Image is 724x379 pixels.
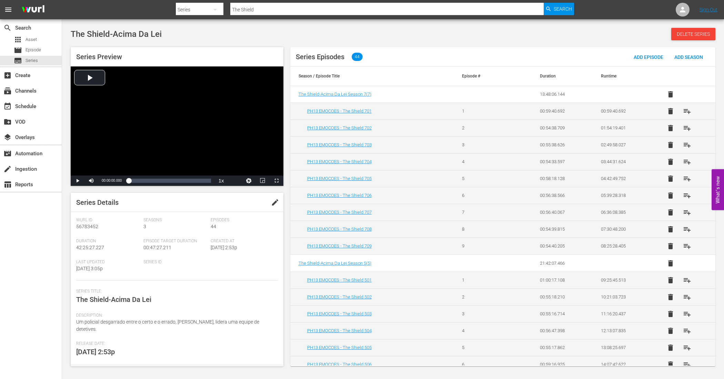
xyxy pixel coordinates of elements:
[679,204,695,221] button: playlist_add
[679,221,695,238] button: playlist_add
[662,255,679,272] button: delete
[593,272,654,288] td: 09:25:45.513
[666,225,675,233] span: delete
[3,71,12,80] span: Create
[307,142,372,147] a: PH13 EMOCOES - The Shield 703
[593,288,654,305] td: 10:21:03.723
[14,35,22,44] span: Asset
[662,356,679,373] button: delete
[666,344,675,352] span: delete
[14,56,22,65] span: Series
[307,277,372,283] a: PH13 EMOCOES - The Shield 501
[683,175,691,183] span: playlist_add
[662,339,679,356] button: delete
[307,193,372,198] a: PH13 EMOCOES - The Shield 706
[143,245,171,250] span: 00:47:27.211
[129,179,211,183] div: Progress Bar
[532,221,593,238] td: 00:54:39.815
[76,239,140,244] span: Duration
[76,260,140,265] span: Last Updated
[454,187,515,204] td: 6
[307,243,372,249] a: PH13 EMOCOES - The Shield 709
[666,141,675,149] span: delete
[532,187,593,204] td: 00:56:38.566
[4,6,12,14] span: menu
[679,137,695,153] button: playlist_add
[666,191,675,200] span: delete
[666,124,675,132] span: delete
[143,218,207,223] span: Seasons
[76,218,140,223] span: Wurl Id
[662,86,679,103] button: delete
[3,87,12,95] span: Channels
[662,272,679,288] button: delete
[454,170,515,187] td: 5
[662,120,679,136] button: delete
[593,204,654,221] td: 06:36:08.385
[593,305,654,322] td: 11:16:20.437
[299,92,371,97] span: The Shield-Acima Da Lei Season 7 ( 7 )
[307,311,372,316] a: PH13 EMOCOES - The Shield 503
[666,310,675,318] span: delete
[683,158,691,166] span: playlist_add
[211,224,216,229] span: 44
[532,66,593,86] th: Duration
[532,356,593,373] td: 00:59:16.925
[26,57,38,64] span: Series
[662,306,679,322] button: delete
[532,86,593,103] td: 13:48:06.144
[593,238,654,254] td: 08:25:28.405
[679,103,695,119] button: playlist_add
[532,153,593,170] td: 00:54:33.597
[662,170,679,187] button: delete
[214,176,228,186] button: Playback Rate
[76,53,122,61] span: Series Preview
[669,54,708,60] span: Add Season
[454,238,515,254] td: 9
[71,29,162,39] span: The Shield-Acima Da Lei
[454,204,515,221] td: 7
[290,66,454,86] th: Season / Episode Title
[679,306,695,322] button: playlist_add
[307,159,372,164] a: PH13 EMOCOES - The Shield 704
[307,108,372,114] a: PH13 EMOCOES - The Shield 701
[454,119,515,136] td: 2
[454,322,515,339] td: 4
[532,339,593,356] td: 00:55:17.862
[454,136,515,153] td: 3
[662,289,679,305] button: delete
[454,339,515,356] td: 5
[683,225,691,233] span: playlist_add
[454,66,515,86] th: Episode #
[671,28,715,40] button: Delete Series
[211,218,274,223] span: Episodes
[454,221,515,238] td: 8
[454,272,515,288] td: 1
[454,288,515,305] td: 2
[679,120,695,136] button: playlist_add
[628,51,669,63] button: Add Episode
[454,103,515,119] td: 1
[143,260,207,265] span: Series ID
[662,204,679,221] button: delete
[700,7,717,12] a: Sign Out
[532,272,593,288] td: 01:00:17.108
[666,360,675,369] span: delete
[662,103,679,119] button: delete
[3,24,12,32] span: Search
[666,175,675,183] span: delete
[712,169,724,210] button: Open Feedback Widget
[3,149,12,158] span: Automation
[593,221,654,238] td: 07:30:48.200
[666,208,675,217] span: delete
[593,356,654,373] td: 14:07:42.622
[256,176,270,186] button: Picture-in-Picture
[666,276,675,284] span: delete
[71,66,283,186] div: Video Player
[671,31,715,37] span: Delete Series
[683,242,691,250] span: playlist_add
[593,339,654,356] td: 13:08:25.697
[3,180,12,189] span: Reports
[679,323,695,339] button: playlist_add
[662,187,679,204] button: delete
